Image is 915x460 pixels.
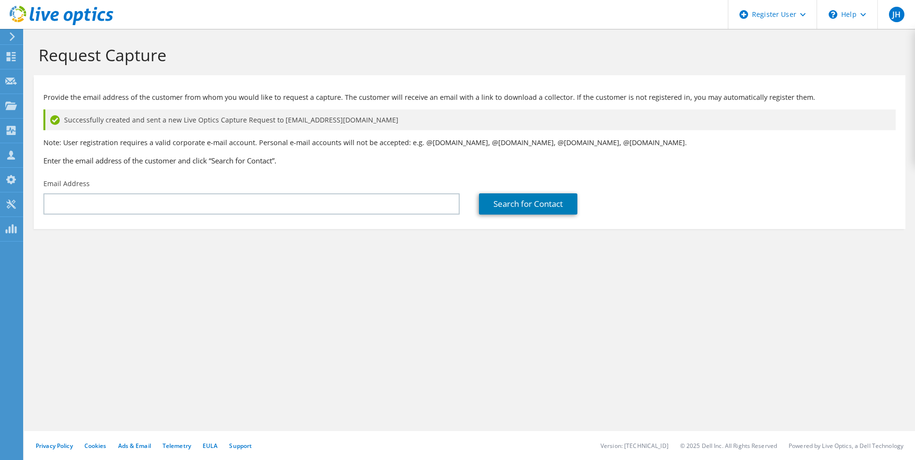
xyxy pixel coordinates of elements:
[479,193,577,215] a: Search for Contact
[84,442,107,450] a: Cookies
[203,442,218,450] a: EULA
[889,7,904,22] span: JH
[163,442,191,450] a: Telemetry
[43,92,896,103] p: Provide the email address of the customer from whom you would like to request a capture. The cust...
[789,442,903,450] li: Powered by Live Optics, a Dell Technology
[680,442,777,450] li: © 2025 Dell Inc. All Rights Reserved
[43,155,896,166] h3: Enter the email address of the customer and click “Search for Contact”.
[118,442,151,450] a: Ads & Email
[43,137,896,148] p: Note: User registration requires a valid corporate e-mail account. Personal e-mail accounts will ...
[39,45,896,65] h1: Request Capture
[229,442,252,450] a: Support
[601,442,669,450] li: Version: [TECHNICAL_ID]
[43,179,90,189] label: Email Address
[64,115,398,125] span: Successfully created and sent a new Live Optics Capture Request to [EMAIL_ADDRESS][DOMAIN_NAME]
[829,10,837,19] svg: \n
[36,442,73,450] a: Privacy Policy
